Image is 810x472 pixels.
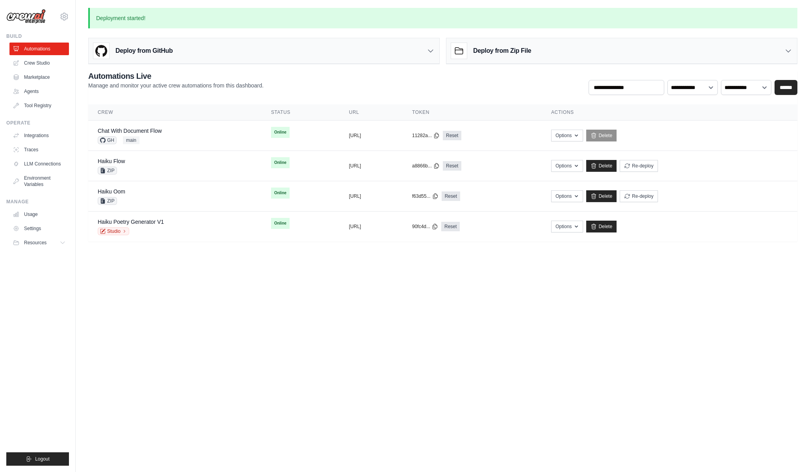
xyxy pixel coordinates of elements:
a: Haiku Oom [98,188,125,195]
button: Options [551,221,583,232]
button: a8866b... [412,163,440,169]
a: Chat With Document Flow [98,128,162,134]
button: Resources [9,236,69,249]
a: Delete [586,130,617,141]
span: Online [271,188,290,199]
span: GH [98,136,117,144]
a: Crew Studio [9,57,69,69]
h2: Automations Live [88,71,264,82]
p: Deployment started! [88,8,797,28]
img: Logo [6,9,46,24]
a: Tool Registry [9,99,69,112]
div: Operate [6,120,69,126]
a: Delete [586,221,617,232]
a: Delete [586,190,617,202]
a: Haiku Flow [98,158,125,164]
th: Crew [88,104,262,121]
button: 90fc4d... [412,223,438,230]
a: Integrations [9,129,69,142]
a: LLM Connections [9,158,69,170]
th: Status [262,104,340,121]
span: Logout [35,456,50,462]
a: Agents [9,85,69,98]
a: Settings [9,222,69,235]
th: Actions [542,104,797,121]
a: Delete [586,160,617,172]
span: Online [271,127,290,138]
button: Re-deploy [620,160,658,172]
a: Studio [98,227,129,235]
a: Reset [442,191,460,201]
h3: Deploy from Zip File [473,46,531,56]
div: Build [6,33,69,39]
button: Re-deploy [620,190,658,202]
a: Reset [441,222,460,231]
a: Automations [9,43,69,55]
a: Reset [443,161,461,171]
span: Online [271,218,290,229]
a: Reset [443,131,461,140]
button: f63d55... [412,193,438,199]
span: ZIP [98,167,117,175]
a: Marketplace [9,71,69,84]
a: Haiku Poetry Generator V1 [98,219,164,225]
img: GitHub Logo [93,43,109,59]
span: Online [271,157,290,168]
button: Options [551,190,583,202]
h3: Deploy from GitHub [115,46,173,56]
a: Usage [9,208,69,221]
p: Manage and monitor your active crew automations from this dashboard. [88,82,264,89]
span: Resources [24,240,46,246]
th: URL [340,104,403,121]
button: Options [551,130,583,141]
button: Logout [6,452,69,466]
span: main [123,136,139,144]
button: Options [551,160,583,172]
button: 11282a... [412,132,440,139]
a: Traces [9,143,69,156]
div: Manage [6,199,69,205]
th: Token [403,104,542,121]
a: Environment Variables [9,172,69,191]
span: ZIP [98,197,117,205]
